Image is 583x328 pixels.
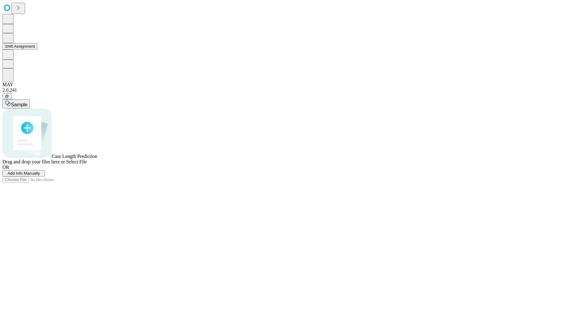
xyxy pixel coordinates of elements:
[2,43,37,50] button: Shift Assignment
[2,170,45,176] button: Add Info Manually
[5,94,9,98] span: @
[2,159,65,164] span: Drag and drop your files here or
[8,171,40,176] span: Add Info Manually
[2,93,12,99] button: @
[11,102,27,107] span: Sample
[52,154,97,159] span: Case Length Prediction
[2,165,9,170] span: OR
[2,87,581,93] div: 2.0.241
[2,99,30,108] button: Sample
[2,82,581,87] div: MAY
[66,159,87,164] span: Select File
